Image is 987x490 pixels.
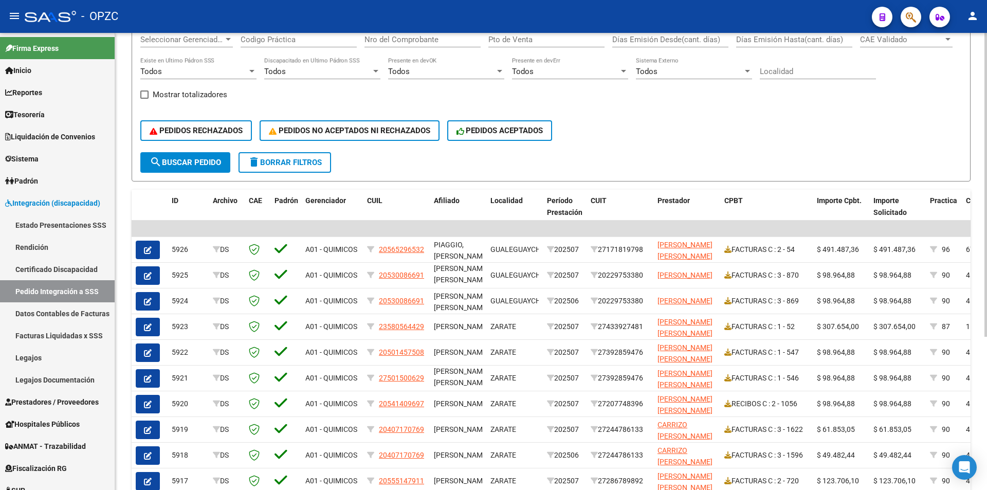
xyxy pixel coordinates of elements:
datatable-header-cell: Período Prestación [543,190,587,235]
span: GUALEGUAYCHU [490,297,545,305]
span: $ 49.482,44 [817,451,855,459]
div: 202507 [547,475,582,487]
span: A01 - QUIMICOS [305,374,357,382]
span: [PERSON_NAME] [657,271,712,279]
span: ZARATE [490,374,516,382]
span: ZARATE [490,400,516,408]
span: Prestadores / Proveedores [5,396,99,408]
span: [PERSON_NAME] [434,477,489,485]
datatable-header-cell: Importe Cpbt. [813,190,869,235]
span: 27501500629 [379,374,424,382]
datatable-header-cell: Archivo [209,190,245,235]
div: 5923 [172,321,205,333]
span: CARRIZO [PERSON_NAME] [PERSON_NAME] [657,421,712,452]
span: [PERSON_NAME] [PERSON_NAME] [657,369,712,389]
span: $ 61.853,05 [873,425,911,433]
span: Tesorería [5,109,45,120]
span: ZARATE [490,425,516,433]
span: 96 [942,245,950,253]
div: FACTURAS C : 3 - 870 [724,269,809,281]
span: Todos [636,67,657,76]
div: 27392859476 [591,372,649,384]
span: Todos [388,67,410,76]
span: 20501457508 [379,348,424,356]
span: 90 [942,271,950,279]
datatable-header-cell: Padrón [270,190,301,235]
div: 202507 [547,347,582,358]
span: 4 [966,271,970,279]
div: DS [213,321,241,333]
span: 90 [942,477,950,485]
div: 202507 [547,269,582,281]
span: ANMAT - Trazabilidad [5,441,86,452]
span: 20541409697 [379,400,424,408]
div: 27433927481 [591,321,649,333]
div: DS [213,269,241,281]
div: 202507 [547,424,582,435]
div: 20229753380 [591,295,649,307]
span: [PERSON_NAME], [PERSON_NAME] [434,292,490,312]
span: Liquidación de Convenios [5,131,95,142]
div: DS [213,475,241,487]
div: 27244786133 [591,424,649,435]
div: 202507 [547,244,582,256]
span: [PERSON_NAME] [657,297,712,305]
datatable-header-cell: CUIL [363,190,430,235]
span: $ 98.964,88 [873,297,911,305]
span: CAE [249,196,262,205]
span: 672 [966,245,978,253]
span: 90 [942,425,950,433]
datatable-header-cell: Prestador [653,190,720,235]
span: ZARATE [490,451,516,459]
div: DS [213,372,241,384]
div: 5926 [172,244,205,256]
span: 4 [966,400,970,408]
span: 4 [966,348,970,356]
span: Período Prestación [547,196,582,216]
span: Fiscalización RG [5,463,67,474]
span: 4 [966,451,970,459]
div: FACTURAS C : 3 - 1622 [724,424,809,435]
span: GUALEGUAYCHU [490,245,545,253]
span: 4 [966,425,970,433]
span: 20530086691 [379,297,424,305]
span: Firma Express [5,43,59,54]
span: Todos [512,67,534,76]
button: Borrar Filtros [239,152,331,173]
span: Practica [930,196,957,205]
span: Localidad [490,196,523,205]
span: $ 123.706,10 [873,477,916,485]
mat-icon: delete [248,156,260,168]
datatable-header-cell: Localidad [486,190,543,235]
span: $ 98.964,88 [817,348,855,356]
span: PEDIDOS NO ACEPTADOS NI RECHAZADOS [269,126,430,135]
span: Inicio [5,65,31,76]
span: $ 491.487,36 [817,245,859,253]
span: A01 - QUIMICOS [305,297,357,305]
span: Importe Solicitado [873,196,907,216]
div: 202506 [547,449,582,461]
div: 27171819798 [591,244,649,256]
span: 90 [942,400,950,408]
span: Integración (discapacidad) [5,197,100,209]
span: [PERSON_NAME] [PERSON_NAME] [657,318,712,338]
span: A01 - QUIMICOS [305,425,357,433]
div: DS [213,244,241,256]
button: PEDIDOS NO ACEPTADOS NI RECHAZADOS [260,120,440,141]
span: CUIL [367,196,382,205]
span: ID [172,196,178,205]
span: $ 98.964,88 [817,271,855,279]
div: FACTURAS C : 2 - 720 [724,475,809,487]
span: 4 [966,477,970,485]
div: 202507 [547,398,582,410]
span: $ 307.654,00 [873,322,916,331]
span: $ 98.964,88 [817,400,855,408]
span: A01 - QUIMICOS [305,322,357,331]
span: [PERSON_NAME] [434,348,489,356]
datatable-header-cell: Gerenciador [301,190,363,235]
span: 20530086691 [379,271,424,279]
span: Mostrar totalizadores [153,88,227,101]
span: $ 98.964,88 [817,297,855,305]
div: 27244786133 [591,449,649,461]
datatable-header-cell: CPBT [720,190,813,235]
